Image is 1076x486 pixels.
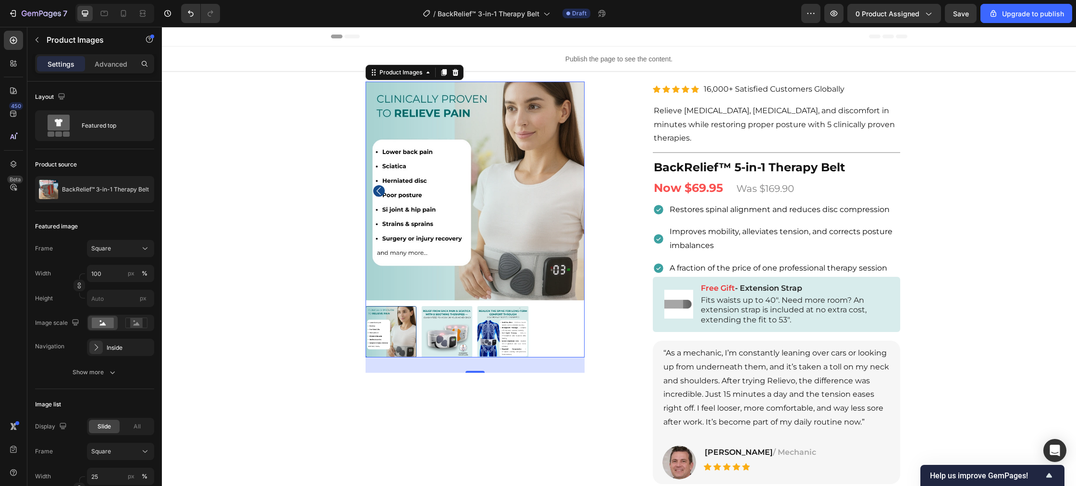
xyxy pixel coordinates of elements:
[139,268,150,279] button: px
[856,9,919,19] span: 0 product assigned
[1043,439,1066,462] div: Open Intercom Messenger
[62,186,149,193] p: BackRelief™ 3-in-1 Therapy Belt
[930,471,1043,480] span: Help us improve GemPages!
[35,447,53,456] label: Frame
[543,421,611,430] span: [PERSON_NAME]
[539,269,726,298] p: Fits waists up to 40". Need more room? An extension strap is included at no extra cost, extending...
[87,290,154,307] input: px
[847,4,941,23] button: 0 product assigned
[611,421,654,430] span: / Mechanic
[128,269,134,278] div: px
[125,268,137,279] button: %
[140,295,147,302] span: px
[539,257,573,266] span: Free Gift
[501,320,728,403] p: “As a mechanic, I’m constantly leaning over cars or looking up from underneath them, and it’s tak...
[542,56,683,70] p: 16,000+ Satisfied Customers Globally
[35,472,51,481] label: Width
[492,154,561,168] strong: Now $69.95
[7,176,23,183] div: Beta
[9,102,23,110] div: 450
[107,344,152,352] div: Inside
[216,41,262,50] div: Product Images
[142,269,147,278] div: %
[508,178,728,187] span: Restores spinal alignment and reduces disc compression
[35,342,64,351] div: Navigation
[492,77,737,119] p: Relieve [MEDICAL_DATA], [MEDICAL_DATA], and discomfort in minutes while restoring proper posture ...
[35,294,53,303] label: Height
[91,244,111,253] span: Square
[134,422,141,431] span: All
[502,263,531,292] img: gempages_583207524866458225-ca530ac6-51a1-4b22-8e99-24404f5b20f8.webp
[953,10,969,18] span: Save
[87,468,154,485] input: px%
[35,317,81,330] div: Image scale
[572,9,587,18] span: Draft
[39,180,58,199] img: product feature img
[508,237,725,246] span: A fraction of the price of one professional therapy session
[35,244,53,253] label: Frame
[87,443,154,460] button: Square
[128,472,134,481] div: px
[438,9,539,19] span: BackRelief™ 3-in-1 Therapy Belt
[91,447,111,456] span: Square
[63,8,67,19] p: 7
[501,419,534,452] img: Alt Image
[125,471,137,482] button: %
[73,367,117,377] div: Show more
[35,269,51,278] label: Width
[575,156,632,167] span: Was $169.90
[162,27,1076,486] iframe: Design area
[48,59,74,69] p: Settings
[35,91,67,104] div: Layout
[181,4,220,23] div: Undo/Redo
[87,265,154,282] input: px%
[139,471,150,482] button: px
[82,115,140,137] div: Featured top
[980,4,1072,23] button: Upgrade to publish
[142,472,147,481] div: %
[35,420,69,433] div: Display
[930,470,1055,481] button: Show survey - Help us improve GemPages!
[508,200,731,223] span: Improves mobility, alleviates tension, and corrects posture imbalances
[433,9,436,19] span: /
[491,132,738,149] h2: BackRelief™ 5-in-1 Therapy Belt
[47,34,128,46] p: Product Images
[35,400,61,409] div: Image list
[87,240,154,257] button: Square
[211,158,223,170] button: Carousel Back Arrow
[98,422,111,431] span: Slide
[4,4,72,23] button: 7
[989,9,1064,19] div: Upgrade to publish
[945,4,977,23] button: Save
[35,364,154,381] button: Show more
[539,257,726,267] p: - Extension Strap
[35,222,78,231] div: Featured image
[35,160,77,169] div: Product source
[95,59,127,69] p: Advanced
